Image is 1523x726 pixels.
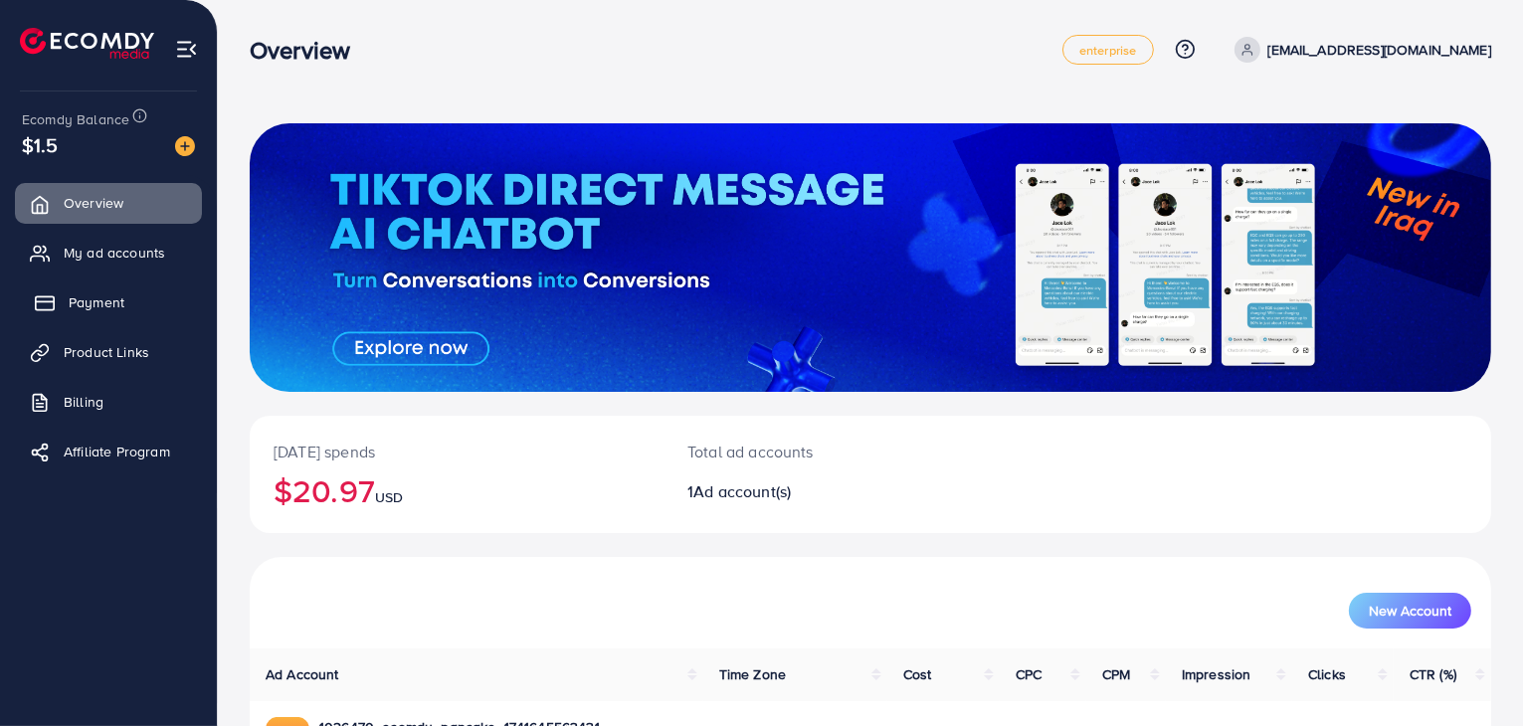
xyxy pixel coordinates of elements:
a: Product Links [15,332,202,372]
img: logo [20,28,154,59]
span: Billing [64,392,103,412]
span: My ad accounts [64,243,165,263]
span: Overview [64,193,123,213]
span: Time Zone [719,664,786,684]
span: Impression [1182,664,1251,684]
span: USD [375,487,403,507]
span: CPC [1016,664,1042,684]
span: Ad Account [266,664,339,684]
a: [EMAIL_ADDRESS][DOMAIN_NAME] [1227,37,1491,63]
a: Billing [15,382,202,422]
h2: $20.97 [274,471,640,509]
span: Cost [903,664,932,684]
span: Affiliate Program [64,442,170,461]
span: CPM [1102,664,1130,684]
a: enterprise [1062,35,1154,65]
img: image [175,136,195,156]
span: Clicks [1308,664,1346,684]
span: $1.5 [22,130,59,159]
p: [DATE] spends [274,440,640,463]
h3: Overview [250,36,366,65]
h2: 1 [687,482,950,501]
a: Overview [15,183,202,223]
span: New Account [1369,604,1451,618]
button: New Account [1349,593,1471,629]
span: CTR (%) [1410,664,1456,684]
span: Ecomdy Balance [22,109,129,129]
span: Payment [69,292,124,312]
p: Total ad accounts [687,440,950,463]
img: menu [175,38,198,61]
span: Ad account(s) [693,480,791,502]
a: Payment [15,282,202,322]
p: [EMAIL_ADDRESS][DOMAIN_NAME] [1268,38,1491,62]
a: Affiliate Program [15,432,202,471]
span: enterprise [1079,44,1137,57]
iframe: Chat [1438,636,1508,711]
span: Product Links [64,342,149,362]
a: My ad accounts [15,233,202,272]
